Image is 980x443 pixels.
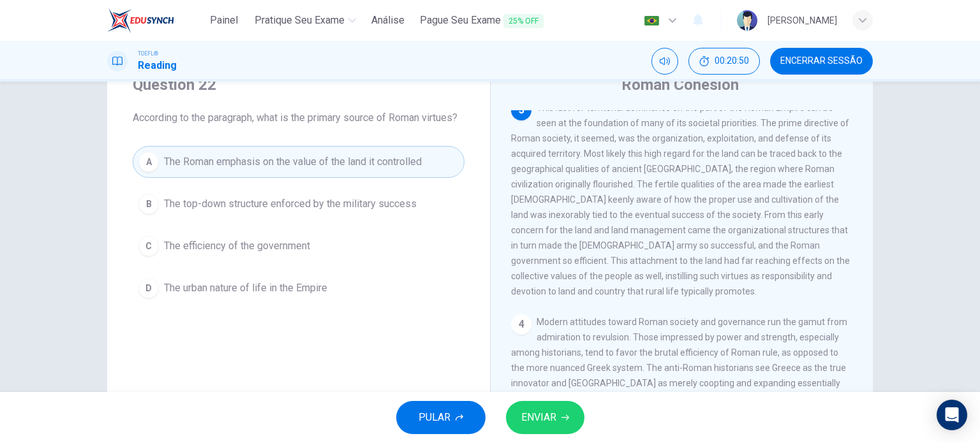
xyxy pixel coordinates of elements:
[210,13,238,28] span: Painel
[133,110,464,126] span: According to the paragraph, what is the primary source of Roman virtues?
[133,75,464,95] h4: Question 22
[133,146,464,178] button: AThe Roman emphasis on the value of the land it controlled
[780,56,863,66] span: Encerrar Sessão
[737,10,757,31] img: Profile picture
[107,8,204,33] a: EduSynch logo
[133,272,464,304] button: DThe urban nature of life in the Empire
[366,9,410,32] button: Análise
[521,409,556,426] span: ENVIAR
[138,278,159,298] div: D
[511,314,531,335] div: 4
[107,8,174,33] img: EduSynch logo
[621,75,739,95] h4: Roman Cohesion
[164,238,310,254] span: The efficiency of the government
[138,49,158,58] span: TOEFL®
[415,9,549,33] button: Pague Seu Exame25% OFF
[204,9,244,32] button: Painel
[511,100,531,120] div: 3
[164,154,422,170] span: The Roman emphasis on the value of the land it controlled
[138,236,159,256] div: C
[770,48,873,75] button: Encerrar Sessão
[164,196,417,212] span: The top-down structure enforced by the military success
[651,48,678,75] div: Silenciar
[688,48,760,75] button: 00:20:50
[503,14,544,28] span: 25% OFF
[255,13,345,28] span: Pratique seu exame
[937,400,967,430] div: Open Intercom Messenger
[249,9,361,32] button: Pratique seu exame
[511,103,850,296] span: This lust for territorial dominance on the part of the Roman Empire can be seen at the foundation...
[138,58,177,73] h1: Reading
[419,409,450,426] span: PULAR
[138,194,159,214] div: B
[506,401,584,434] button: ENVIAR
[133,230,464,262] button: CThe efficiency of the government
[715,56,749,66] span: 00:20:50
[133,188,464,220] button: BThe top-down structure enforced by the military success
[768,13,837,28] div: [PERSON_NAME]
[420,13,544,29] span: Pague Seu Exame
[371,13,405,28] span: Análise
[688,48,760,75] div: Esconder
[164,280,327,296] span: The urban nature of life in the Empire
[138,152,159,172] div: A
[396,401,486,434] button: PULAR
[204,9,244,33] a: Painel
[366,9,410,33] a: Análise
[644,16,660,25] img: pt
